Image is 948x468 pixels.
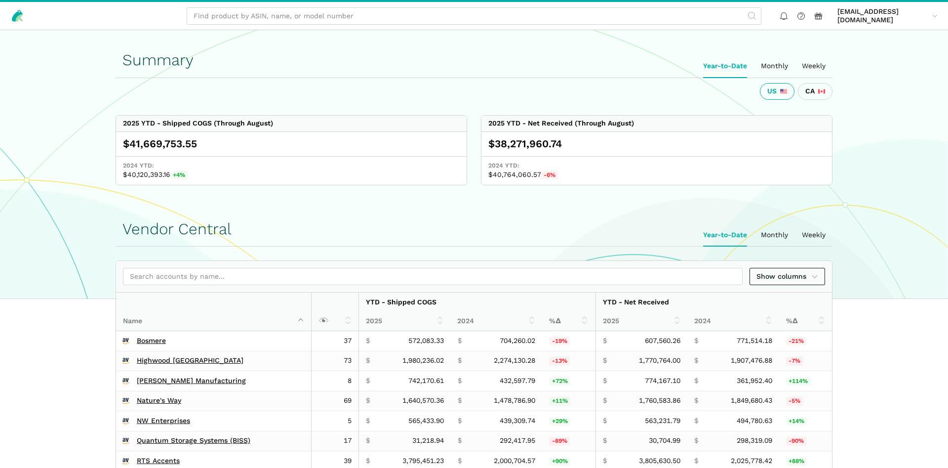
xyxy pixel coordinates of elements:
[779,351,832,371] td: -7.17%
[549,397,570,406] span: +11%
[412,436,444,445] span: 31,218.94
[187,7,761,25] input: Find product by ASIN, name, or model number
[500,417,535,425] span: 439,309.74
[500,436,535,445] span: 292,417.95
[137,377,246,385] a: [PERSON_NAME] Manufacturing
[458,417,462,425] span: $
[603,337,607,345] span: $
[500,377,535,385] span: 432,597.79
[170,171,188,180] span: +4%
[408,377,444,385] span: 742,170.61
[312,411,359,431] td: 5
[795,224,832,247] ui-tab: Weekly
[312,351,359,371] td: 73
[603,417,607,425] span: $
[779,331,832,351] td: -21.25%
[694,377,698,385] span: $
[786,437,807,446] span: -90%
[786,357,803,366] span: -7%
[731,356,772,365] span: 1,907,476.88
[366,396,370,405] span: $
[542,431,595,451] td: -89.32%
[458,396,462,405] span: $
[402,396,444,405] span: 1,640,570.36
[366,436,370,445] span: $
[818,88,825,95] img: 243-canada-6dcbff6b5ddfbc3d576af9e026b5d206327223395eaa30c1e22b34077c083801.svg
[542,391,595,411] td: 10.94%
[458,436,462,445] span: $
[312,391,359,411] td: 69
[542,411,595,431] td: 28.71%
[137,337,166,345] a: Bosmere
[696,224,754,247] ui-tab: Year-to-Date
[123,170,460,180] span: $40,120,393.16
[837,7,929,25] span: [EMAIL_ADDRESS][DOMAIN_NAME]
[696,55,754,78] ui-tab: Year-to-Date
[645,417,680,425] span: 563,231.79
[694,417,698,425] span: $
[549,457,570,466] span: +90%
[603,396,607,405] span: $
[549,357,570,366] span: -13%
[123,119,273,128] div: 2025 YTD - Shipped COGS (Through August)
[731,457,772,466] span: 2,025,778.42
[312,331,359,351] td: 37
[795,55,832,78] ui-tab: Weekly
[780,88,787,95] img: 226-united-states-3a775d967d35a21fe9d819e24afa6dfbf763e8f1ec2e2b5a04af89618ae55acb.svg
[312,371,359,391] td: 8
[402,356,444,365] span: 1,980,236.02
[549,337,570,346] span: -19%
[123,137,460,151] div: $41,669,753.55
[122,51,826,69] h1: Summary
[694,337,698,345] span: $
[494,356,535,365] span: 2,274,130.28
[402,457,444,466] span: 3,795,451.23
[595,312,687,331] th: 2025: activate to sort column ascending
[122,220,826,238] h1: Vendor Central
[494,396,535,405] span: 1,478,786.90
[687,312,779,331] th: 2024: activate to sort column ascending
[359,312,451,331] th: 2025: activate to sort column ascending
[366,457,370,466] span: $
[488,170,825,180] span: $40,764,060.57
[649,436,680,445] span: 30,704.99
[779,312,832,331] th: %Δ: activate to sort column ascending
[779,391,832,411] td: -4.82%
[603,457,607,466] span: $
[603,298,669,306] strong: YTD - Net Received
[137,356,243,365] a: Highwood [GEOGRAPHIC_DATA]
[366,337,370,345] span: $
[645,377,680,385] span: 774,167.10
[542,312,595,331] th: %Δ: activate to sort column ascending
[542,351,595,371] td: -12.92%
[639,356,680,365] span: 1,770,764.00
[786,417,807,426] span: +14%
[366,298,436,306] strong: YTD - Shipped COGS
[458,457,462,466] span: $
[779,371,832,391] td: 113.89%
[123,268,743,285] input: Search accounts by name...
[549,377,570,386] span: +72%
[366,377,370,385] span: $
[767,87,777,96] span: US
[694,396,698,405] span: $
[786,337,807,346] span: -21%
[750,268,826,285] a: Show columns
[603,356,607,365] span: $
[542,371,595,391] td: 71.56%
[694,436,698,445] span: $
[488,119,634,128] div: 2025 YTD - Net Received (Through August)
[786,377,811,386] span: +114%
[639,396,680,405] span: 1,760,583.86
[834,5,941,26] a: [EMAIL_ADDRESS][DOMAIN_NAME]
[458,337,462,345] span: $
[549,417,570,426] span: +29%
[137,417,190,425] a: NW Enterprises
[694,356,698,365] span: $
[645,337,680,345] span: 607,560.26
[737,436,772,445] span: 298,319.09
[312,431,359,451] td: 17
[312,293,359,331] th: : activate to sort column ascending
[731,396,772,405] span: 1,849,680.43
[450,312,542,331] th: 2024: activate to sort column ascending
